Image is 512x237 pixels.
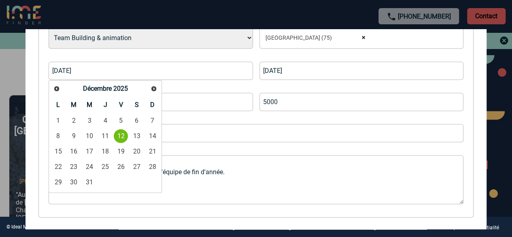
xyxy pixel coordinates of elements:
[119,101,123,109] span: Vendredi
[82,129,97,143] a: 10
[82,175,97,190] a: 31
[113,144,128,159] a: 19
[82,113,97,128] a: 3
[113,129,128,143] a: 12
[66,144,81,159] a: 16
[135,101,139,109] span: Samedi
[145,144,160,159] a: 21
[98,160,113,174] a: 25
[113,113,128,128] a: 5
[49,62,253,80] input: Date de début *
[51,113,66,128] a: 1
[71,101,76,109] span: Mardi
[66,113,81,128] a: 2
[129,129,144,143] a: 13
[6,224,68,230] div: © Ideal Meetings and Events
[83,85,112,92] span: Décembre
[51,129,66,143] a: 8
[259,93,463,111] input: Budget *
[53,85,60,92] span: Précédent
[98,144,113,159] a: 18
[82,160,97,174] a: 24
[129,160,144,174] a: 27
[51,160,66,174] a: 22
[148,83,159,94] a: Suivant
[362,32,365,43] span: ×
[151,85,157,92] span: Suivant
[66,175,81,190] a: 30
[51,175,66,190] a: 29
[51,83,63,94] a: Précédent
[129,144,144,159] a: 20
[113,160,128,174] a: 26
[82,144,97,159] a: 17
[113,85,128,92] span: 2025
[262,32,374,43] span: Paris (75)
[150,101,155,109] span: Dimanche
[56,101,60,109] span: Lundi
[49,124,463,142] input: Nom de l'événement
[51,144,66,159] a: 15
[87,101,92,109] span: Mercredi
[145,129,160,143] a: 14
[129,113,144,128] a: 6
[98,129,113,143] a: 11
[145,113,160,128] a: 7
[145,160,160,174] a: 28
[66,129,81,143] a: 9
[98,113,113,128] a: 4
[259,62,463,80] input: Date de fin
[104,101,107,109] span: Jeudi
[66,160,81,174] a: 23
